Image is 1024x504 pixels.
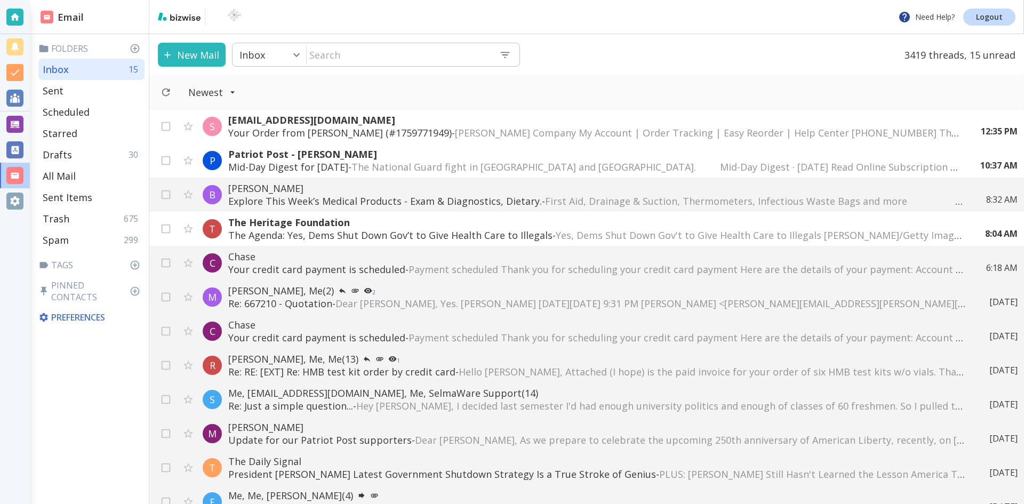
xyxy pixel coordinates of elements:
p: Chase [228,318,968,331]
p: S [210,120,215,133]
p: 6:18 AM [986,262,1018,274]
a: Logout [963,9,1015,26]
p: 299 [124,234,142,246]
p: Sent Items [43,191,92,204]
p: 8:04 AM [985,228,1018,239]
p: 30 [129,149,142,161]
p: Starred [43,127,77,140]
p: Patriot Post - [PERSON_NAME] [228,148,959,161]
p: [PERSON_NAME] [228,182,965,195]
img: BioTech International [210,9,259,26]
p: [DATE] [989,296,1018,308]
button: Filter [178,81,246,104]
p: Spam [43,234,69,246]
p: Trash [43,212,69,225]
p: 2 [372,290,375,295]
div: Sent Items [38,187,145,208]
p: C [210,325,215,338]
img: bizwise [158,12,201,21]
div: Spam299 [38,229,145,251]
img: DashboardSidebarEmail.svg [41,11,53,23]
p: Sent [43,84,63,97]
p: The Agenda: Yes, Dems Shut Down Gov’t to Give Health Care to Illegals - [228,229,964,242]
p: Your Order from [PERSON_NAME] (#1759771949) - [228,126,959,139]
p: Re: Just a simple question... - [228,399,968,412]
p: 10:37 AM [980,159,1018,171]
p: Folders [38,43,145,54]
p: [PERSON_NAME], Me, Me (13) [228,353,968,365]
p: T [209,461,215,474]
p: [EMAIL_ADDRESS][DOMAIN_NAME] [228,114,959,126]
p: [DATE] [989,398,1018,410]
p: 12:35 PM [981,125,1018,137]
p: M [208,291,217,303]
p: The Daily Signal [228,455,968,468]
p: P [210,154,215,167]
p: Your credit card payment is scheduled - [228,263,965,276]
p: B [209,188,215,201]
div: Starred [38,123,145,144]
p: Explore This Week’s Medical Products - Exam & Diagnostics, Dietary. - [228,195,965,207]
p: 15 [129,63,142,75]
p: M [208,427,217,440]
p: Drafts [43,148,72,161]
p: Tags [38,259,145,271]
p: Re: 667210 - Quotation - [228,297,968,310]
p: Re: RE: [EXT] Re: HMB test kit order by credit card - [228,365,968,378]
p: [DATE] [989,433,1018,444]
h2: Email [41,10,84,25]
p: [PERSON_NAME], Me (2) [228,284,968,297]
p: C [210,257,215,269]
p: The Heritage Foundation [228,216,964,229]
p: Mid-Day Digest for [DATE] - [228,161,959,173]
p: President [PERSON_NAME] Latest Government Shutdown Strategy Is a True Stroke of Genius - [228,468,968,481]
div: Sent [38,80,145,101]
p: R [210,359,215,372]
p: Your credit card payment is scheduled - [228,331,968,344]
p: Me, Me, [PERSON_NAME] (4) [228,489,968,502]
p: 1 [397,358,400,363]
button: Refresh [156,83,175,102]
button: 2 [359,284,380,297]
p: 8:32 AM [986,194,1018,205]
input: Search [307,44,491,66]
p: [DATE] [989,467,1018,478]
p: Me, [EMAIL_ADDRESS][DOMAIN_NAME], Me, SelmaWare Support (14) [228,387,968,399]
div: Preferences [36,307,145,327]
p: [DATE] [989,330,1018,342]
button: 1 [384,353,404,365]
p: Inbox [239,49,265,61]
p: Inbox [43,63,69,76]
p: [DATE] [989,364,1018,376]
p: Logout [976,13,1003,21]
p: 675 [124,213,142,225]
p: Preferences [38,311,142,323]
div: Inbox15 [38,59,145,80]
div: All Mail [38,165,145,187]
div: Trash675 [38,208,145,229]
button: New Mail [158,43,226,67]
p: T [209,222,215,235]
p: All Mail [43,170,76,182]
p: Chase [228,250,965,263]
div: Scheduled [38,101,145,123]
p: 3419 threads, 15 unread [898,43,1015,67]
div: Drafts30 [38,144,145,165]
p: Scheduled [43,106,90,118]
p: Update for our Patriot Post supporters - [228,434,968,446]
p: Pinned Contacts [38,279,145,303]
p: S [210,393,215,406]
p: Need Help? [898,11,955,23]
p: [PERSON_NAME] [228,421,968,434]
